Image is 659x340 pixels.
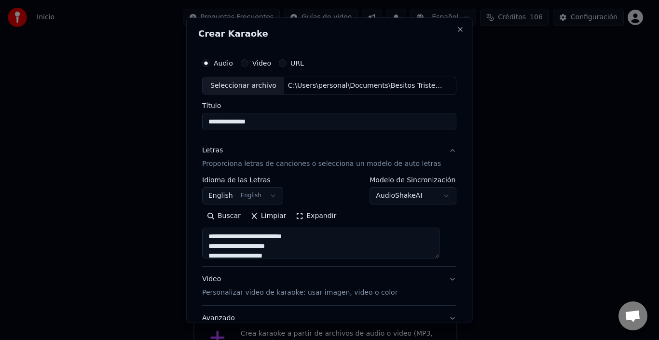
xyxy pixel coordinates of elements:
div: Video [202,274,398,298]
div: LetrasProporciona letras de canciones o selecciona un modelo de auto letras [202,177,456,266]
button: VideoPersonalizar video de karaoke: usar imagen, video o color [202,267,456,305]
button: LetrasProporciona letras de canciones o selecciona un modelo de auto letras [202,138,456,177]
div: Letras [202,146,223,155]
label: Audio [214,59,233,66]
label: Video [252,59,271,66]
label: Modelo de Sincronización [370,177,457,183]
p: Proporciona letras de canciones o selecciona un modelo de auto letras [202,159,441,169]
label: Idioma de las Letras [202,177,283,183]
p: Personalizar video de karaoke: usar imagen, video o color [202,288,398,298]
button: Buscar [202,208,246,224]
h2: Crear Karaoke [198,29,460,38]
button: Avanzado [202,306,456,331]
label: Título [202,102,456,109]
div: C:\Users\personal\Documents\Besitos Tristes(MP3_160K).mp3 [284,81,448,90]
div: Seleccionar archivo [203,77,284,94]
button: Limpiar [246,208,291,224]
button: Expandir [291,208,342,224]
label: URL [290,59,304,66]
